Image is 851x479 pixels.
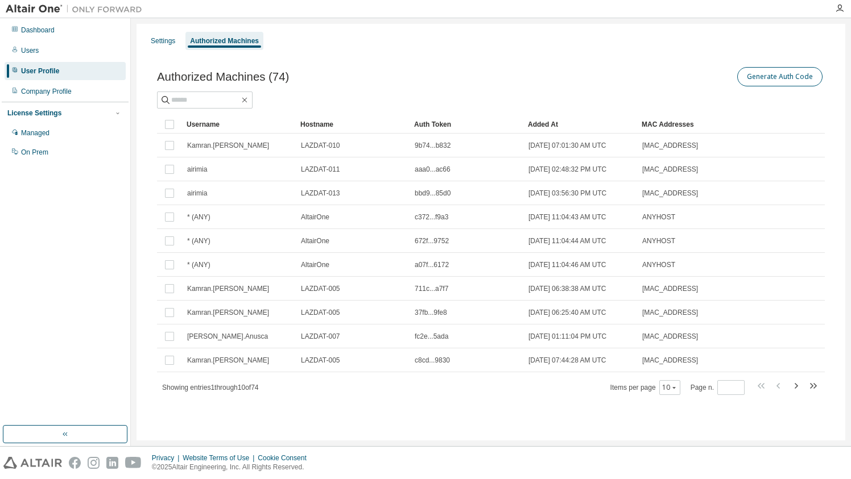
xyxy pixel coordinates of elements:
[642,141,698,150] span: [MAC_ADDRESS]
[528,189,606,198] span: [DATE] 03:56:30 PM UTC
[415,236,449,245] span: 672f...9752
[187,356,269,365] span: Kamran.[PERSON_NAME]
[187,165,207,174] span: airimia
[187,284,269,293] span: Kamran.[PERSON_NAME]
[21,87,72,96] div: Company Profile
[187,236,210,245] span: * (ANY)
[106,457,118,469] img: linkedin.svg
[258,453,313,463] div: Cookie Consent
[152,453,183,463] div: Privacy
[642,115,705,134] div: MAC Addresses
[415,356,450,365] span: c8cd...9830
[528,308,606,317] span: [DATE] 06:25:40 AM UTC
[662,383,678,392] button: 10
[125,457,142,469] img: youtube.svg
[301,332,340,341] span: LAZDAT-007
[21,128,49,138] div: Managed
[610,380,680,395] span: Items per page
[301,260,329,269] span: AltairOne
[7,109,61,118] div: License Settings
[528,236,606,245] span: [DATE] 11:04:44 AM UTC
[642,260,675,269] span: ANYHOST
[6,3,148,15] img: Altair One
[187,260,210,269] span: * (ANY)
[642,213,675,222] span: ANYHOST
[301,308,340,317] span: LAZDAT-005
[69,457,81,469] img: facebook.svg
[21,26,55,35] div: Dashboard
[415,189,451,198] span: bbd9...85d0
[183,453,258,463] div: Website Terms of Use
[152,463,313,472] p: © 2025 Altair Engineering, Inc. All Rights Reserved.
[528,260,606,269] span: [DATE] 11:04:46 AM UTC
[301,189,340,198] span: LAZDAT-013
[528,115,633,134] div: Added At
[642,189,698,198] span: [MAC_ADDRESS]
[528,165,606,174] span: [DATE] 02:48:32 PM UTC
[528,213,606,222] span: [DATE] 11:04:43 AM UTC
[301,284,340,293] span: LAZDAT-005
[187,141,269,150] span: Kamran.[PERSON_NAME]
[415,141,451,150] span: 9b74...b832
[3,457,62,469] img: altair_logo.svg
[301,356,340,365] span: LAZDAT-005
[415,213,448,222] span: c372...f9a3
[301,165,340,174] span: LAZDAT-011
[528,356,606,365] span: [DATE] 07:44:28 AM UTC
[528,284,606,293] span: [DATE] 06:38:38 AM UTC
[415,284,448,293] span: 711c...a7f7
[301,141,340,150] span: LAZDAT-010
[187,189,207,198] span: airimia
[187,115,291,134] div: Username
[151,36,175,45] div: Settings
[300,115,405,134] div: Hostname
[415,332,448,341] span: fc2e...5ada
[415,308,447,317] span: 37fb...9fe8
[157,70,289,84] span: Authorized Machines (74)
[642,284,698,293] span: [MAC_ADDRESS]
[190,36,259,45] div: Authorized Machines
[642,332,698,341] span: [MAC_ADDRESS]
[301,213,329,222] span: AltairOne
[187,213,210,222] span: * (ANY)
[21,66,59,76] div: User Profile
[642,356,698,365] span: [MAC_ADDRESS]
[21,46,39,55] div: Users
[642,308,698,317] span: [MAC_ADDRESS]
[737,67,823,86] button: Generate Auth Code
[528,141,606,150] span: [DATE] 07:01:30 AM UTC
[88,457,100,469] img: instagram.svg
[642,165,698,174] span: [MAC_ADDRESS]
[301,236,329,245] span: AltairOne
[187,332,268,341] span: [PERSON_NAME].Anusca
[21,148,48,157] div: On Prem
[691,380,745,395] span: Page n.
[187,308,269,317] span: Kamran.[PERSON_NAME]
[415,260,449,269] span: a07f...6172
[415,165,451,174] span: aaa0...ac66
[528,332,606,341] span: [DATE] 01:11:04 PM UTC
[162,384,259,391] span: Showing entries 1 through 10 of 74
[414,115,519,134] div: Auth Token
[642,236,675,245] span: ANYHOST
